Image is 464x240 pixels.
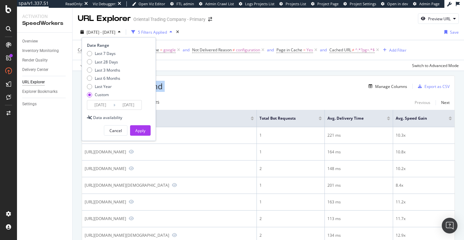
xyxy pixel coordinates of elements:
div: Last 3 Months [87,67,120,73]
div: 113 ms [327,216,390,222]
div: Custom [95,92,109,97]
a: Preview https://www.mindware.orientaltrading.com/building-sets/machines-and-models/qwirkle-a1-553... [129,149,134,154]
span: ≠ [233,47,235,53]
button: Switch to Advanced Mode [409,60,459,71]
span: Admin Page [419,1,439,6]
button: Save [442,27,459,37]
div: SpeedWorkers [22,20,67,27]
input: End Date [115,100,141,110]
a: Project Page [311,1,339,7]
div: 2 [259,232,322,238]
div: 10.3x [396,132,452,138]
div: arrow-right-arrow-left [208,17,212,22]
span: configuration [236,45,260,55]
span: ^.*?pg=.*$ [355,45,375,55]
a: Open Viz Editor [132,1,165,7]
span: Yes [307,45,313,55]
div: 5 Filters Applied [138,29,167,35]
div: 8.4x [396,182,452,188]
a: Preview https://www.mindware.orientaltrading.com/classroom-resources-for-educators/reproducible/m... [129,166,134,171]
a: Render Quality [22,57,68,64]
button: Apply [130,125,151,136]
div: 1 [259,199,322,205]
div: Export as CSV [424,84,450,89]
span: Not Delivered Reason [192,47,232,53]
button: Manage Columns [366,82,407,90]
div: Render Quality [22,57,48,64]
div: Last 7 Days [87,51,120,56]
div: Last 6 Months [95,76,120,81]
div: Last 28 Days [95,59,118,65]
span: Page in Cache [276,47,302,53]
div: Data availability [93,115,122,120]
div: Apply [135,128,145,133]
span: Open in dev [387,1,408,6]
button: 5 Filters Applied [129,27,175,37]
button: Add Filter [380,46,406,54]
a: URL Explorer [22,79,68,86]
div: 10.8x [396,149,452,155]
div: Viz Debugger: [93,1,116,7]
div: Oriental Trading Company - Primary [133,16,206,23]
span: Open Viz Editor [139,1,165,6]
a: Open in dev [381,1,408,7]
div: Switch to Advanced Mode [412,63,459,68]
div: 11.7x [396,216,452,222]
div: Cancel [109,128,122,133]
div: Activation [22,13,67,20]
a: FTL admin [170,1,194,7]
button: Preview URL [418,13,459,24]
div: Last 6 Months [87,76,120,81]
span: = [160,47,162,53]
button: [DATE] - [DATE] [78,27,123,37]
div: 1 [259,132,322,138]
div: Custom [87,92,120,97]
div: Previous [415,100,430,105]
span: Avg. Delivery Time [327,115,377,121]
button: Apply [78,60,97,71]
div: 2 [259,216,322,222]
div: Settings [22,101,37,108]
div: Overview [22,38,38,45]
div: 11.2x [396,199,452,205]
a: Preview https://www.mindware.orientaltrading.com/fun-and-functional-for-special-needs/cognitive-d... [129,199,134,204]
button: Cancel [104,125,127,136]
div: Last 7 Days [95,51,116,56]
span: Admin Crawl List [205,1,234,6]
div: 164 ms [327,149,390,155]
div: Preview URL [428,16,451,22]
div: [URL][DOMAIN_NAME] [85,149,126,155]
div: Save [450,29,459,35]
div: Last Year [87,84,120,89]
button: Export as CSV [415,81,450,92]
span: Avg. Speed Gain [396,115,439,121]
button: and [320,47,327,53]
span: Logs Projects List [245,1,274,6]
span: Cached URL [78,47,100,53]
span: FTL admin [176,1,194,6]
div: Next [441,100,450,105]
a: Admin Page [413,1,439,7]
div: 201 ms [327,182,390,188]
div: [URL][DOMAIN_NAME] [85,216,126,221]
div: 221 ms [327,132,390,138]
div: Date Range [87,43,149,48]
a: Delivery Center [22,66,68,73]
div: 2 [259,166,322,172]
a: Inventory Monitoring [22,47,68,54]
div: Explorer Bookmarks [22,88,58,95]
div: Last Year [95,84,112,89]
span: [DATE] - [DATE] [87,29,115,35]
div: ReadOnly: [65,1,83,7]
div: 10.2x [396,166,452,172]
div: Manage Columns [375,84,407,89]
button: and [183,47,190,53]
a: Projects List [279,1,306,7]
div: times [175,29,180,35]
a: Project Settings [343,1,376,7]
span: Project Settings [350,1,376,6]
button: and [267,47,274,53]
div: 1 [259,149,322,155]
